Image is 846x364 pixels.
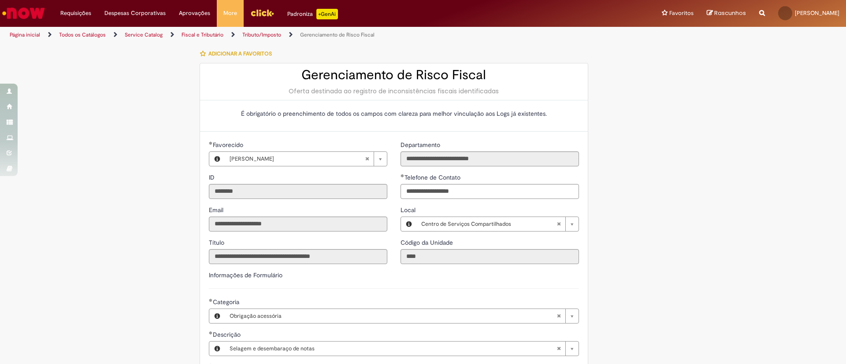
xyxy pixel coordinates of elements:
[60,9,91,18] span: Requisições
[209,298,213,302] span: Obrigatório Preenchido
[209,271,282,279] label: Informações de Formulário
[209,217,387,232] input: Email
[401,184,579,199] input: Telefone de Contato
[401,151,579,166] input: Departamento
[250,6,274,19] img: click_logo_yellow_360x200.png
[230,309,557,323] span: Obrigação acessória
[209,184,387,199] input: ID
[417,217,579,231] a: Centro de Serviços CompartilhadosLimpar campo Local
[208,50,272,57] span: Adicionar a Favoritos
[104,9,166,18] span: Despesas Corporativas
[209,342,225,356] button: Descrição, Visualizar este registro Selagem e desembaraço de notas
[795,9,839,17] span: [PERSON_NAME]
[179,9,210,18] span: Aprovações
[209,239,226,246] span: Somente leitura - Título
[230,152,365,166] span: [PERSON_NAME]
[404,173,462,181] span: Telefone de Contato
[209,68,579,82] h2: Gerenciamento de Risco Fiscal
[209,309,225,323] button: Categoria, Visualizar este registro Obrigação acessória
[125,31,163,38] a: Service Catalog
[209,173,216,181] span: Somente leitura - ID
[242,31,281,38] a: Tributo/Imposto
[200,44,277,63] button: Adicionar a Favoritos
[223,9,237,18] span: More
[59,31,106,38] a: Todos os Catálogos
[213,298,241,306] span: Necessários - Categoria
[213,141,245,149] span: Necessários - Favorecido
[401,249,579,264] input: Código da Unidade
[209,331,213,335] span: Obrigatório Preenchido
[552,342,565,356] abbr: Limpar campo Descrição
[316,9,338,19] p: +GenAi
[552,309,565,323] abbr: Limpar campo Categoria
[209,87,579,96] div: Oferta destinada ao registro de inconsistências fiscais identificadas
[1,4,46,22] img: ServiceNow
[401,217,417,231] button: Local, Visualizar este registro Centro de Serviços Compartilhados
[7,27,557,43] ul: Trilhas de página
[360,152,374,166] abbr: Limpar campo Favorecido
[707,9,746,18] a: Rascunhos
[209,141,213,145] span: Obrigatório Preenchido
[287,9,338,19] div: Padroniza
[209,238,226,247] label: Somente leitura - Título
[401,239,455,246] span: Somente leitura - Código da Unidade
[225,152,387,166] a: [PERSON_NAME]Limpar campo Favorecido
[401,206,417,214] span: Local
[230,342,557,356] span: Selagem e desembaraço de notas
[209,152,225,166] button: Favorecido, Visualizar este registro Bianca Barbosa Goncalves
[225,342,579,356] a: Selagem e desembaraço de notasLimpar campo Descrição
[421,217,557,231] span: Centro de Serviços Compartilhados
[209,249,387,264] input: Título
[209,173,216,182] label: Somente leitura - ID
[209,330,242,339] label: Descrição
[182,31,223,38] a: Fiscal e Tributário
[714,9,746,17] span: Rascunhos
[209,206,225,214] span: Somente leitura - Email
[209,109,579,118] p: É obrigatório o preenchimento de todos os campos com clareza para melhor vinculação aos Logs já e...
[401,238,455,247] label: Somente leitura - Código da Unidade
[300,31,375,38] a: Gerenciamento de Risco Fiscal
[669,9,694,18] span: Favoritos
[401,140,442,149] label: Somente leitura - Departamento
[209,206,225,214] label: Somente leitura - Email
[10,31,40,38] a: Página inicial
[225,309,579,323] a: Obrigação acessóriaLimpar campo Categoria
[213,331,242,338] span: Somente leitura - Descrição
[401,174,404,177] span: Obrigatório Preenchido
[552,217,565,231] abbr: Limpar campo Local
